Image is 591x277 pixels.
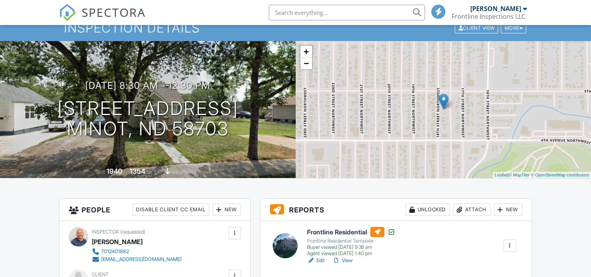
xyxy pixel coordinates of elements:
a: 7012401882 [92,248,182,255]
h3: Reports [261,199,532,221]
a: Zoom in [300,46,312,58]
div: Client View [455,23,498,33]
span: (requested) [120,229,145,235]
a: Frontline Residential Frontline Residential Template Buyer viewed [DATE] 9:36 am Agent viewed [DA... [307,227,395,257]
div: Attach [453,203,491,216]
input: Search everything... [269,5,425,20]
span: SPECTORA [82,4,146,20]
div: Disable Client CC Email [132,203,209,216]
img: The Best Home Inspection Software - Spectora [59,4,76,21]
a: Zoom out [300,58,312,69]
div: 7012401882 [101,248,129,255]
h3: People [59,199,250,221]
div: | [493,172,591,178]
div: Agent viewed [DATE] 1:40 pm [307,250,395,257]
a: Edit [307,257,325,264]
a: View [332,257,353,264]
div: New [494,203,522,216]
div: Unlocked [405,203,450,216]
a: [EMAIL_ADDRESS][DOMAIN_NAME] [92,255,182,263]
h1: [STREET_ADDRESS] Minot, ND 58703 [57,98,238,140]
a: © OpenStreetMap contributors [531,173,589,177]
h6: Frontline Residential [307,227,395,237]
div: New [212,203,241,216]
h1: Inspection Details [64,21,527,35]
span: sq. ft. [146,169,157,175]
div: Frontline Residential Template [307,238,395,244]
div: 1354 [130,167,145,175]
span: Inspector [92,229,119,235]
div: [EMAIL_ADDRESS][DOMAIN_NAME] [101,256,182,263]
div: Buyer viewed [DATE] 9:36 am [307,244,395,250]
div: Frontline Inspections LLC. [452,13,527,20]
a: SPECTORA [59,11,146,27]
h3: [DATE] 8:30 am - 12:30 pm [85,80,210,91]
span: basement [171,169,193,175]
span: Built [97,169,105,175]
div: 1940 [107,167,122,175]
a: Client View [454,25,500,31]
div: [PERSON_NAME] [92,236,143,248]
a: Leaflet [495,173,507,177]
div: More [501,23,526,33]
div: [PERSON_NAME] [470,5,521,13]
a: © MapTiler [509,173,530,177]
